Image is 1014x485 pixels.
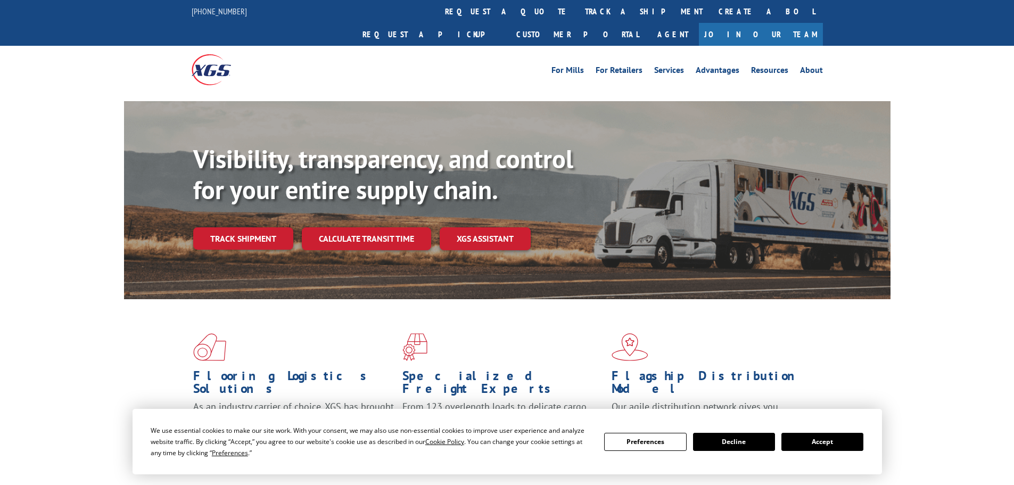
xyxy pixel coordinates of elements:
[193,333,226,361] img: xgs-icon-total-supply-chain-intelligence-red
[193,369,394,400] h1: Flooring Logistics Solutions
[425,437,464,446] span: Cookie Policy
[133,409,882,474] div: Cookie Consent Prompt
[654,66,684,78] a: Services
[612,333,648,361] img: xgs-icon-flagship-distribution-model-red
[596,66,642,78] a: For Retailers
[355,23,508,46] a: Request a pickup
[551,66,584,78] a: For Mills
[192,6,247,17] a: [PHONE_NUMBER]
[193,227,293,250] a: Track shipment
[696,66,739,78] a: Advantages
[193,142,573,206] b: Visibility, transparency, and control for your entire supply chain.
[508,23,647,46] a: Customer Portal
[781,433,863,451] button: Accept
[193,400,394,438] span: As an industry carrier of choice, XGS has brought innovation and dedication to flooring logistics...
[402,333,427,361] img: xgs-icon-focused-on-flooring-red
[647,23,699,46] a: Agent
[699,23,823,46] a: Join Our Team
[751,66,788,78] a: Resources
[693,433,775,451] button: Decline
[402,400,604,448] p: From 123 overlength loads to delicate cargo, our experienced staff knows the best way to move you...
[151,425,591,458] div: We use essential cookies to make our site work. With your consent, we may also use non-essential ...
[302,227,431,250] a: Calculate transit time
[612,400,807,425] span: Our agile distribution network gives you nationwide inventory management on demand.
[402,369,604,400] h1: Specialized Freight Experts
[800,66,823,78] a: About
[440,227,531,250] a: XGS ASSISTANT
[612,369,813,400] h1: Flagship Distribution Model
[212,448,248,457] span: Preferences
[604,433,686,451] button: Preferences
